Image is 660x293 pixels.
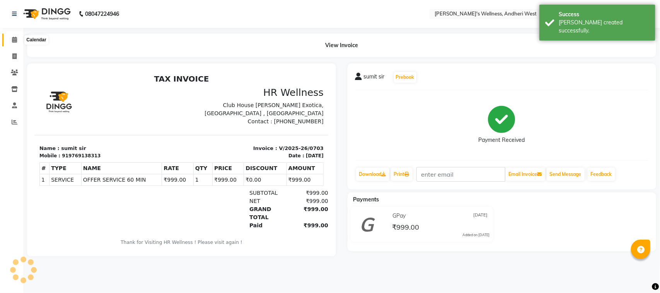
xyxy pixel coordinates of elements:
[152,30,289,46] p: Club House [PERSON_NAME] Exotica, [GEOGRAPHIC_DATA] , [GEOGRAPHIC_DATA]
[252,91,288,103] th: AMOUNT
[210,118,252,126] div: SUBTOTAL
[353,196,379,203] span: Payments
[416,167,505,182] input: enter email
[5,168,289,175] p: Thank for Visiting HR Wellness ! Please visit again !
[27,81,66,88] div: 919769138313
[85,3,119,25] b: 08047224946
[547,168,585,181] button: Send Message
[24,36,48,45] div: Calendar
[5,81,26,88] div: Mobile :
[209,91,252,103] th: DISCOUNT
[178,91,209,103] th: PRICE
[5,91,15,103] th: #
[48,105,126,113] span: OFFER SERVICE 60 MIN
[152,46,289,55] p: Contact : [PHONE_NUMBER]
[506,168,545,181] button: Email Invoice
[394,72,416,83] button: Prebook
[152,73,289,81] p: Invoice : V/2025-26/0703
[152,15,289,27] h3: HR Wellness
[392,212,406,220] span: GPay
[209,103,252,114] td: ₹0.00
[5,103,15,114] td: 1
[20,3,73,25] img: logo
[15,91,47,103] th: TYPE
[391,168,413,181] a: Print
[252,134,293,150] div: ₹999.00
[364,73,385,83] span: sumit sir
[479,136,525,145] div: Payment Received
[178,103,209,114] td: ₹999.00
[27,34,656,57] div: View Invoice
[474,212,488,220] span: [DATE]
[46,91,127,103] th: NAME
[254,81,269,88] div: Date :
[15,103,47,114] td: SERVICE
[356,168,389,181] a: Download
[127,91,159,103] th: RATE
[159,103,177,114] td: 1
[210,134,252,150] div: GRAND TOTAL
[127,103,159,114] td: ₹999.00
[392,223,419,233] span: ₹999.00
[559,10,650,19] div: Success
[271,81,289,88] div: [DATE]
[210,126,252,134] div: NET
[252,150,293,158] div: ₹999.00
[559,19,650,35] div: Bill created successfully.
[210,150,252,158] div: Paid
[159,91,177,103] th: QTY
[252,103,288,114] td: ₹999.00
[463,232,490,238] div: Added on [DATE]
[588,168,615,181] a: Feedback
[252,118,293,126] div: ₹999.00
[5,73,142,81] p: Name : sumit sir
[5,3,289,12] h2: TAX INVOICE
[252,126,293,134] div: ₹999.00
